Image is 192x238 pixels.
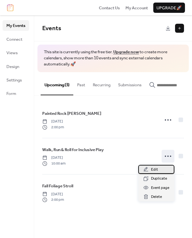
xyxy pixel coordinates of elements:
[6,50,18,56] span: Views
[151,175,167,182] span: Duplicate
[153,3,185,13] button: Upgrade🚀
[151,166,158,173] span: Edit
[42,191,64,197] span: [DATE]
[99,5,120,11] span: Contact Us
[6,64,19,70] span: Design
[3,75,29,85] a: Settings
[6,22,25,29] span: My Events
[44,49,182,67] span: This site is currently using the free tier. to create more calendars, show more than 10 events an...
[3,20,29,30] a: My Events
[42,155,66,161] span: [DATE]
[42,119,64,124] span: [DATE]
[89,72,114,95] button: Recurring
[42,22,61,34] span: Events
[42,161,66,166] span: 10:00 am
[3,47,29,58] a: Views
[151,194,162,200] span: Delete
[99,4,120,11] a: Contact Us
[3,61,29,72] a: Design
[42,110,101,117] a: Painted Rock [PERSON_NAME]
[42,183,73,189] span: Fall Foliage Stroll
[151,185,169,191] span: Event page
[6,90,16,97] span: Form
[125,5,148,11] span: My Account
[42,124,64,130] span: 2:00 pm
[3,88,29,98] a: Form
[114,72,145,95] button: Submissions
[42,197,64,203] span: 2:00 pm
[156,5,182,11] span: Upgrade 🚀
[6,77,22,83] span: Settings
[3,34,29,44] a: Connect
[6,36,22,43] span: Connect
[42,146,104,153] a: Walk, Run & Roll for Inclusive Play
[73,72,89,95] button: Past
[113,48,139,56] a: Upgrade now
[7,4,13,11] img: logo
[125,4,148,11] a: My Account
[41,72,73,95] button: Upcoming (3)
[42,183,73,190] a: Fall Foliage Stroll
